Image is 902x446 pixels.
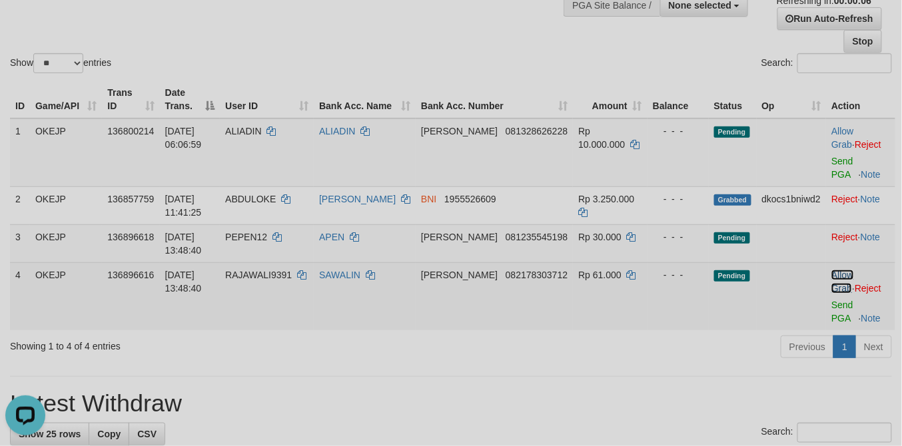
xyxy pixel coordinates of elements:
button: Open LiveChat chat widget [5,5,45,45]
a: Copy [89,423,129,445]
a: Reject [855,283,881,294]
span: Copy 1955526609 to clipboard [444,194,496,204]
span: Copy [97,429,121,439]
h1: Latest Withdraw [10,390,892,417]
span: Grabbed [714,194,751,206]
span: Rp 61.000 [578,270,622,280]
span: Pending [714,270,750,282]
span: PEPEN12 [225,232,267,242]
a: Note [861,232,881,242]
div: - - - [653,192,703,206]
a: APEN [319,232,344,242]
td: 4 [10,262,30,330]
td: 2 [10,186,30,224]
div: - - - [653,268,703,282]
td: · [826,224,895,262]
th: Date Trans.: activate to sort column descending [160,81,220,118]
a: Previous [781,335,834,358]
a: Note [861,194,881,204]
span: Rp 30.000 [578,232,622,242]
span: [PERSON_NAME] [421,232,498,242]
td: · [826,186,895,224]
a: Allow Grab [831,126,853,150]
th: User ID: activate to sort column ascending [220,81,314,118]
a: Run Auto-Refresh [777,7,882,30]
span: 136857759 [107,194,154,204]
th: ID [10,81,30,118]
a: 1 [833,335,856,358]
a: Note [861,313,881,324]
span: ALIADIN [225,126,261,136]
th: Amount: activate to sort column ascending [573,81,648,118]
th: Action [826,81,895,118]
span: Pending [714,126,750,138]
select: Showentries [33,53,83,73]
td: OKEJP [30,224,102,262]
th: Bank Acc. Name: activate to sort column ascending [314,81,416,118]
td: OKEJP [30,186,102,224]
div: Showing 1 to 4 of 4 entries [10,334,366,353]
span: 136896616 [107,270,154,280]
a: SAWALIN [319,270,360,280]
span: Pending [714,232,750,244]
td: OKEJP [30,118,102,187]
label: Show entries [10,53,111,73]
a: Reject [855,139,881,150]
a: Send PGA [831,156,853,180]
div: - - - [653,124,703,138]
span: ABDULOKE [225,194,276,204]
input: Search: [797,53,892,73]
label: Search: [761,53,892,73]
span: Copy 082178303712 to clipboard [506,270,568,280]
span: [DATE] 06:06:59 [165,126,202,150]
th: Trans ID: activate to sort column ascending [102,81,159,118]
td: dkocs1bniwd2 [757,186,827,224]
span: [DATE] 13:48:40 [165,270,202,294]
a: Stop [844,30,882,53]
span: · [831,126,855,150]
span: Rp 3.250.000 [578,194,634,204]
td: OKEJP [30,262,102,330]
span: Copy 081235545198 to clipboard [506,232,568,242]
span: RAJAWALI9391 [225,270,292,280]
td: · [826,262,895,330]
span: [DATE] 13:48:40 [165,232,202,256]
th: Game/API: activate to sort column ascending [30,81,102,118]
th: Balance [648,81,709,118]
a: Send PGA [831,300,853,324]
td: · [826,118,895,187]
span: · [831,270,855,294]
a: ALIADIN [319,126,355,136]
span: 136800214 [107,126,154,136]
a: Reject [831,232,858,242]
a: [PERSON_NAME] [319,194,396,204]
a: Allow Grab [831,270,853,294]
span: [PERSON_NAME] [421,270,498,280]
span: CSV [137,429,157,439]
td: 1 [10,118,30,187]
span: [PERSON_NAME] [421,126,498,136]
span: Copy 081328626228 to clipboard [506,126,568,136]
th: Bank Acc. Number: activate to sort column ascending [416,81,573,118]
a: CSV [129,423,165,445]
span: 136896618 [107,232,154,242]
span: Rp 10.000.000 [578,126,625,150]
input: Search: [797,423,892,443]
th: Op: activate to sort column ascending [757,81,827,118]
td: 3 [10,224,30,262]
a: Next [855,335,892,358]
span: [DATE] 11:41:25 [165,194,202,218]
span: BNI [421,194,436,204]
th: Status [709,81,757,118]
div: - - - [653,230,703,244]
a: Reject [831,194,858,204]
label: Search: [761,423,892,443]
a: Note [861,169,881,180]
